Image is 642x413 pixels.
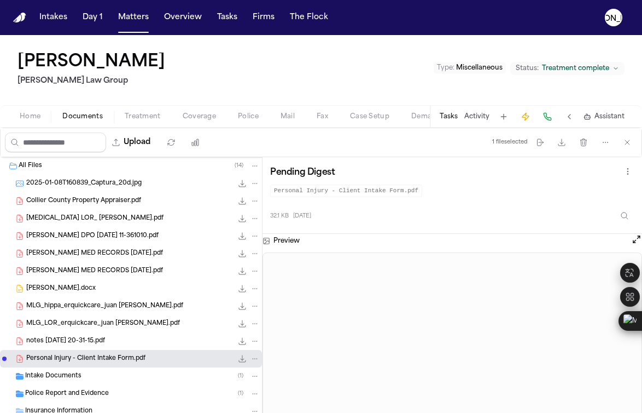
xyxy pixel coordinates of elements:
[26,319,180,329] span: MLG_LOR_erquickcare_juan [PERSON_NAME].pdf
[411,112,441,121] span: Demand
[62,112,103,121] span: Documents
[26,197,141,206] span: Collier County Property Appraiser.pdf
[26,354,145,364] span: Personal Injury - Client Intake Form.pdf
[293,212,311,220] span: [DATE]
[17,53,165,72] button: Edit matter name
[583,112,625,121] button: Assistant
[160,8,206,27] button: Overview
[237,283,248,294] button: Download LOR_PO_juan moreno.docx
[237,301,248,312] button: Download MLG_hippa_erquickcare_juan moreno.pdf
[238,112,259,121] span: Police
[26,179,142,188] span: 2025-01-08T160839_Captura_20d.jpg
[542,64,609,73] span: Treatment complete
[183,112,216,121] span: Coverage
[5,133,106,152] input: Search files
[350,112,389,121] span: Case Setup
[237,248,248,259] button: Download JUAN MORENO MED RECORDS 7-26-2024.pdf
[631,234,642,248] button: Open preview
[13,13,26,23] img: Finch Logo
[516,64,539,73] span: Status:
[285,8,332,27] button: The Flock
[237,196,248,206] button: Download Collier County Property Appraiser.pdf
[237,318,248,329] button: Download MLG_LOR_erquickcare_juan moreno.pdf
[35,8,72,27] button: Intakes
[17,74,170,88] h2: [PERSON_NAME] Law Group
[281,112,295,121] span: Mail
[273,237,300,245] h3: Preview
[13,13,26,23] a: Home
[237,178,248,189] button: Download 2025-01-08T160839_Captura_20d.jpg
[492,139,528,146] div: 1 file selected
[238,373,243,379] span: ( 1 )
[114,8,153,27] button: Matters
[237,266,248,277] button: Download JUAN MORENO MED RECORDS 7-29-2024.pdf
[235,163,243,169] span: ( 14 )
[518,109,533,124] button: Create Immediate Task
[615,206,634,226] button: Inspect
[540,109,555,124] button: Make a Call
[464,112,489,121] button: Activity
[25,372,81,381] span: Intake Documents
[248,8,279,27] button: Firms
[631,234,642,245] button: Open preview
[440,112,458,121] button: Tasks
[26,284,96,294] span: [PERSON_NAME].docx
[496,109,511,124] button: Add Task
[270,167,335,178] h3: Pending Digest
[26,267,163,276] span: [PERSON_NAME] MED RECORDS [DATE].pdf
[26,302,183,311] span: MLG_hippa_erquickcare_juan [PERSON_NAME].pdf
[78,8,107,27] button: Day 1
[26,337,105,346] span: notes [DATE] 20-31-15.pdf
[237,353,248,364] button: Download Personal Injury - Client Intake Form.pdf
[237,336,248,347] button: Download notes 2025-08-12 20-31-15.pdf
[237,213,248,224] button: Download Dog bite LOR_ Juan F Moreno.pdf
[456,65,503,71] span: Miscellaneous
[26,232,159,241] span: [PERSON_NAME] DPO [DATE] 11-361010.pdf
[270,185,422,197] code: Personal Injury - Client Intake Form.pdf
[19,162,42,171] span: All Files
[238,391,243,397] span: ( 1 )
[106,133,157,152] button: Upload
[270,212,289,220] span: 32.1 KB
[213,8,242,27] button: Tasks
[25,389,109,399] span: Police Report and Evidence
[510,62,625,75] button: Change status from Treatment complete
[125,112,161,121] span: Treatment
[434,62,506,73] button: Edit Type: Miscellaneous
[594,112,625,121] span: Assistant
[437,65,454,71] span: Type :
[26,214,164,223] span: [MEDICAL_DATA] LOR_ [PERSON_NAME].pdf
[20,112,40,121] span: Home
[237,231,248,242] button: Download JUAN MORENO DPO 7-26-2024 11-361010.pdf
[17,53,165,72] h1: [PERSON_NAME]
[26,249,163,259] span: [PERSON_NAME] MED RECORDS [DATE].pdf
[317,112,328,121] span: Fax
